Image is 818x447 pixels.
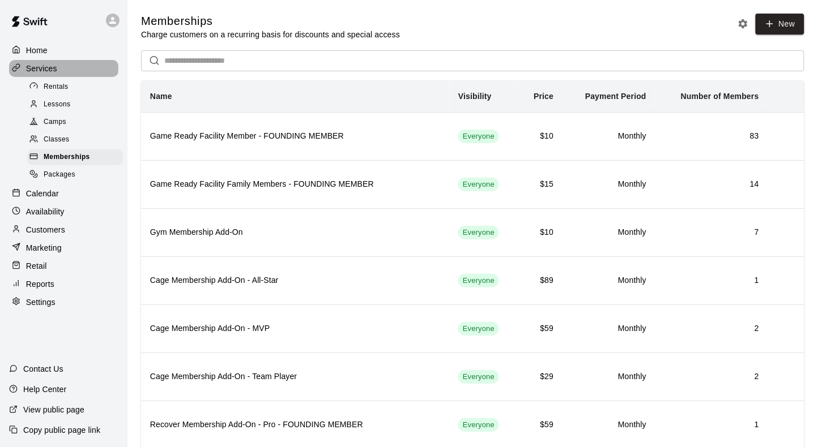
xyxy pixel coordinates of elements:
div: This membership is visible to all customers [458,130,499,143]
span: Camps [44,117,66,128]
h6: $15 [527,178,553,191]
p: Reports [26,278,54,290]
p: Availability [26,206,65,217]
div: This membership is visible to all customers [458,226,499,239]
h6: Cage Membership Add-On - All-Star [150,274,440,287]
h6: 14 [664,178,759,191]
b: Payment Period [585,92,646,101]
h6: Monthly [572,323,646,335]
p: Copy public page link [23,424,100,436]
span: Everyone [458,179,499,190]
p: Home [26,45,48,56]
b: Visibility [458,92,492,101]
a: Packages [27,166,127,184]
div: This membership is visible to all customers [458,274,499,287]
span: Classes [44,134,69,145]
span: Everyone [458,276,499,286]
h6: $89 [527,274,553,287]
h5: Memberships [141,14,400,29]
a: Camps [27,114,127,131]
span: Packages [44,169,75,180]
h6: Recover Membership Add-On - Pro - FOUNDING MEMBER [150,419,440,431]
a: Availability [9,203,118,220]
a: Settings [9,294,118,311]
a: Rentals [27,78,127,96]
span: Everyone [458,372,499,382]
h6: Monthly [572,178,646,191]
a: Lessons [27,96,127,113]
h6: $10 [527,130,553,143]
div: Lessons [27,97,123,113]
h6: 2 [664,371,759,383]
h6: $59 [527,323,553,335]
button: Memberships settings [735,15,752,32]
a: Memberships [27,149,127,166]
p: Contact Us [23,363,63,375]
h6: Monthly [572,130,646,143]
span: Memberships [44,152,90,163]
a: Services [9,60,118,77]
div: This membership is visible to all customers [458,178,499,191]
h6: 7 [664,226,759,239]
span: Rentals [44,81,69,93]
h6: Monthly [572,419,646,431]
p: View public page [23,404,84,415]
div: Memberships [27,149,123,165]
h6: Monthly [572,274,646,287]
h6: Cage Membership Add-On - Team Player [150,371,440,383]
b: Number of Members [681,92,759,101]
a: Home [9,42,118,59]
span: Everyone [458,227,499,238]
p: Retail [26,260,47,272]
h6: Game Ready Facility Member - FOUNDING MEMBER [150,130,440,143]
div: This membership is visible to all customers [458,418,499,432]
h6: 2 [664,323,759,335]
b: Name [150,92,172,101]
h6: $29 [527,371,553,383]
h6: 1 [664,419,759,431]
p: Marketing [26,242,62,253]
p: Services [26,63,57,74]
span: Everyone [458,324,499,334]
span: Everyone [458,131,499,142]
p: Charge customers on a recurring basis for discounts and special access [141,29,400,40]
h6: Monthly [572,371,646,383]
div: Packages [27,167,123,183]
div: Camps [27,114,123,130]
p: Customers [26,224,65,235]
div: This membership is visible to all customers [458,370,499,384]
div: This membership is visible to all customers [458,322,499,336]
a: New [756,14,804,35]
span: Lessons [44,99,71,110]
p: Settings [26,296,56,308]
a: Classes [27,131,127,149]
h6: Game Ready Facility Family Members - FOUNDING MEMBER [150,178,440,191]
a: Reports [9,276,118,293]
p: Help Center [23,384,66,395]
p: Calendar [26,188,59,199]
span: Everyone [458,420,499,431]
h6: $59 [527,419,553,431]
a: Calendar [9,185,118,202]
h6: Cage Membership Add-On - MVP [150,323,440,335]
a: Retail [9,257,118,274]
h6: $10 [527,226,553,239]
a: Marketing [9,239,118,256]
div: Classes [27,132,123,148]
h6: Monthly [572,226,646,239]
h6: Gym Membership Add-On [150,226,440,239]
h6: 83 [664,130,759,143]
h6: 1 [664,274,759,287]
b: Price [534,92,553,101]
div: Rentals [27,79,123,95]
a: Customers [9,221,118,238]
